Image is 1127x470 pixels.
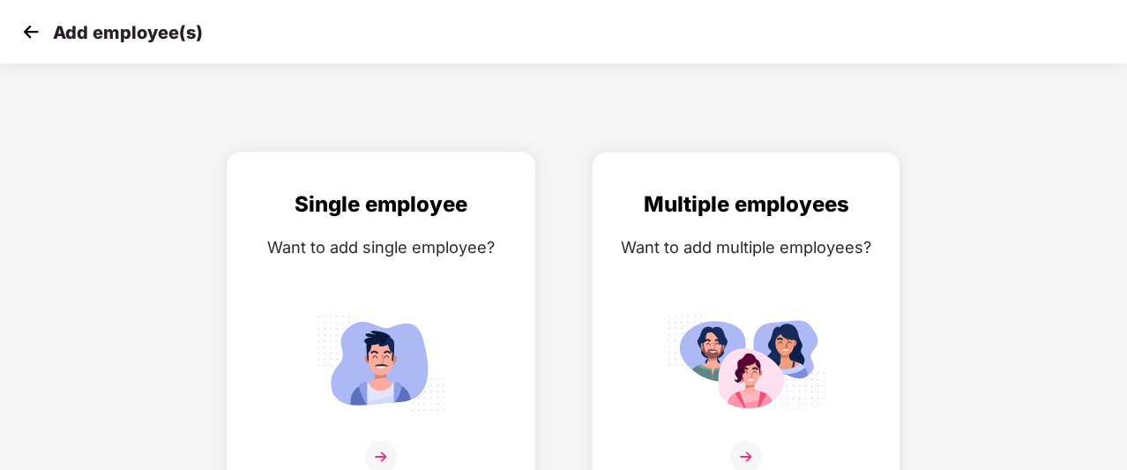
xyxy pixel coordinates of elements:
img: svg+xml;base64,PHN2ZyB4bWxucz0iaHR0cDovL3d3dy53My5vcmcvMjAwMC9zdmciIHdpZHRoPSIzMCIgaGVpZ2h0PSIzMC... [18,19,44,45]
div: Multiple employees [610,188,882,221]
img: svg+xml;base64,PHN2ZyB4bWxucz0iaHR0cDovL3d3dy53My5vcmcvMjAwMC9zdmciIGlkPSJTaW5nbGVfZW1wbG95ZWUiIH... [302,308,460,418]
p: Add employee(s) [53,22,203,43]
div: Single employee [245,188,517,221]
div: Want to add single employee? [245,235,517,260]
img: svg+xml;base64,PHN2ZyB4bWxucz0iaHR0cDovL3d3dy53My5vcmcvMjAwMC9zdmciIGlkPSJNdWx0aXBsZV9lbXBsb3llZS... [667,308,825,418]
div: Want to add multiple employees? [610,235,882,260]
